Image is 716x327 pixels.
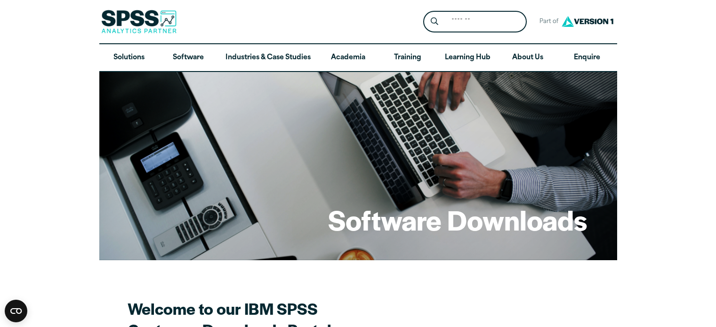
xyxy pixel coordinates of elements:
a: Software [159,44,218,72]
img: Version1 Logo [559,13,616,30]
h1: Software Downloads [328,201,587,238]
form: Site Header Search Form [423,11,527,33]
button: Open CMP widget [5,300,27,322]
a: Industries & Case Studies [218,44,318,72]
a: Learning Hub [437,44,498,72]
button: Search magnifying glass icon [426,13,443,31]
a: Solutions [99,44,159,72]
a: Enquire [557,44,617,72]
a: Training [378,44,437,72]
span: Part of [534,15,559,29]
svg: Search magnifying glass icon [431,17,438,25]
a: Academia [318,44,378,72]
a: About Us [498,44,557,72]
nav: Desktop version of site main menu [99,44,617,72]
img: SPSS Analytics Partner [101,10,177,33]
